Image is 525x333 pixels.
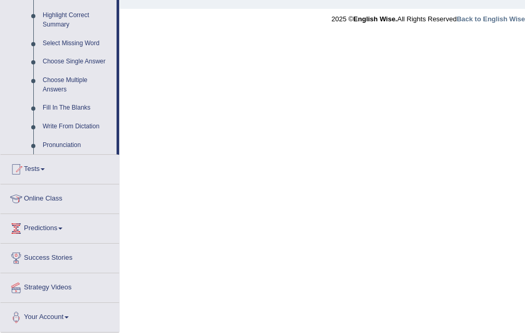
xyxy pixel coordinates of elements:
a: Select Missing Word [38,34,117,53]
a: Choose Multiple Answers [38,71,117,99]
a: Online Class [1,184,119,210]
a: Strategy Videos [1,273,119,299]
a: Success Stories [1,244,119,270]
div: 2025 © All Rights Reserved [331,9,525,24]
a: Pronunciation [38,136,117,155]
a: Tests [1,155,119,181]
a: Write From Dictation [38,117,117,136]
a: Fill In The Blanks [38,99,117,117]
a: Your Account [1,303,119,329]
a: Predictions [1,214,119,240]
strong: English Wise. [353,15,397,23]
a: Back to English Wise [457,15,525,23]
a: Choose Single Answer [38,52,117,71]
a: Highlight Correct Summary [38,6,117,34]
